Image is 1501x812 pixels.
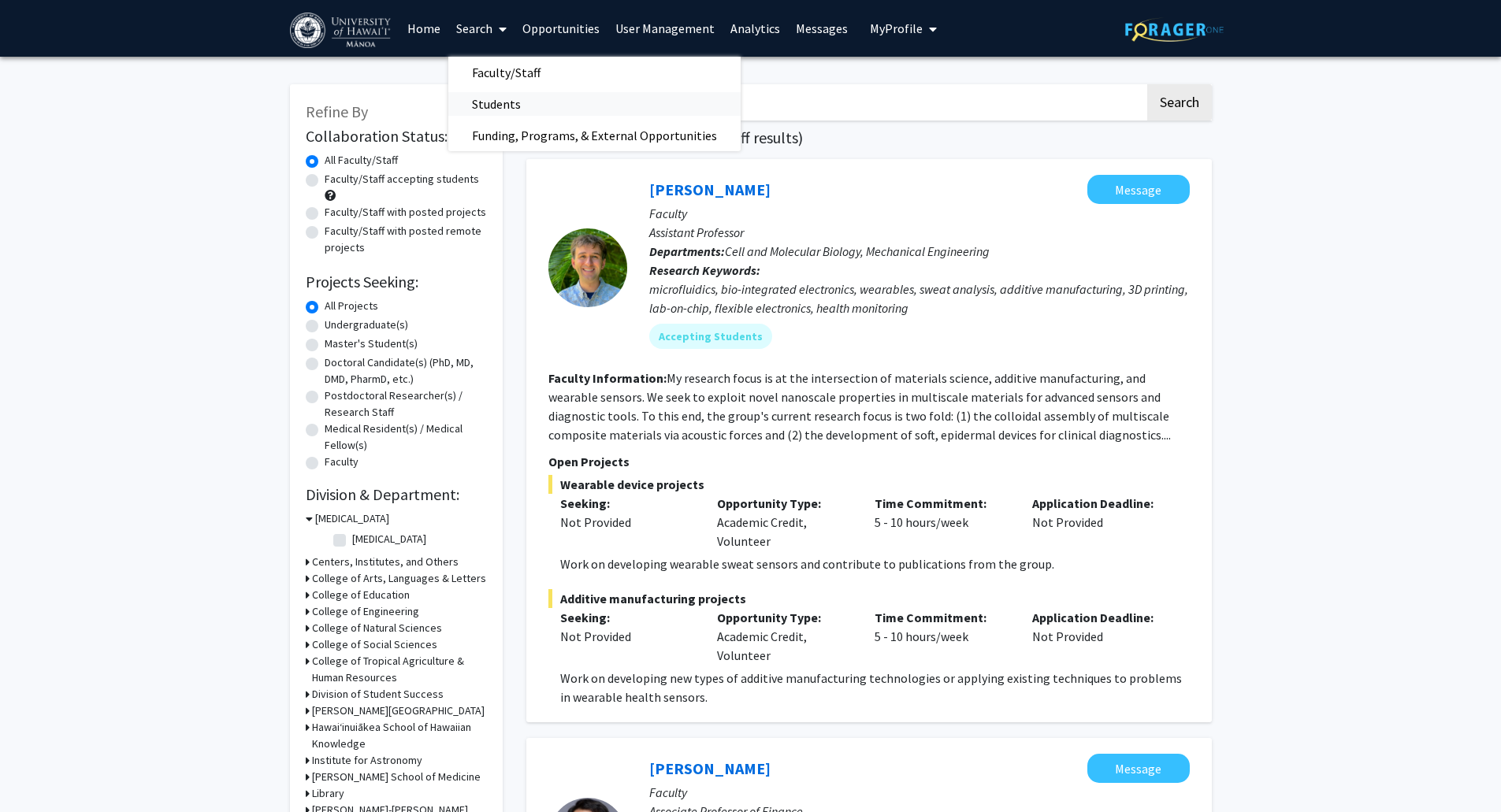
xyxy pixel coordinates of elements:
[705,608,863,665] div: Academic Credit, Volunteer
[863,494,1020,551] div: 5 - 10 hours/week
[560,494,694,513] p: Seeking:
[325,171,479,187] label: Faculty/Staff accepting students
[312,719,487,752] h3: Hawaiʻinuiākea School of Hawaiian Knowledge
[725,243,990,259] span: Cell and Molecular Biology, Mechanical Engineering
[448,1,515,56] a: Search
[560,669,1190,706] p: Work on developing new types of additive manufacturing technologies or applying existing techniqu...
[1125,17,1224,42] img: ForagerOne Logo
[325,152,398,169] label: All Faculty/Staff
[12,741,67,800] iframe: Chat
[325,298,378,314] label: All Projects
[1032,608,1166,627] p: Application Deadline:
[649,758,771,778] a: [PERSON_NAME]
[312,603,419,620] h3: College of Engineering
[312,587,410,603] h3: College of Education
[548,589,1190,608] span: Additive manufacturing projects
[352,531,426,547] label: [MEDICAL_DATA]
[325,223,487,256] label: Faculty/Staff with posted remote projects
[312,620,442,636] h3: College of Natural Sciences
[315,510,389,527] h3: [MEDICAL_DATA]
[649,783,1190,802] p: Faculty
[1087,754,1190,783] button: Message Jiakai Chen
[312,653,487,686] h3: College of Tropical Agriculture & Human Resources
[863,608,1020,665] div: 5 - 10 hours/week
[526,128,1212,147] h1: Page of ( total faculty/staff results)
[306,485,487,504] h2: Division & Department:
[560,513,694,532] div: Not Provided
[548,370,1171,443] fg-read-more: My research focus is at the intersection of materials science, additive manufacturing, and wearab...
[448,57,564,88] span: Faculty/Staff
[717,494,851,513] p: Opportunity Type:
[325,387,487,421] label: Postdoctoral Researcher(s) / Research Staff
[875,494,1009,513] p: Time Commitment:
[649,243,725,259] b: Departments:
[312,752,422,769] h3: Institute for Astronomy
[312,686,444,703] h3: Division of Student Success
[548,475,1190,494] span: Wearable device projects
[649,204,1190,223] p: Faculty
[312,570,486,587] h3: College of Arts, Languages & Letters
[325,454,359,470] label: Faculty
[1147,84,1212,121] button: Search
[448,88,544,120] span: Students
[312,554,459,570] h3: Centers, Institutes, and Others
[875,608,1009,627] p: Time Commitment:
[312,636,437,653] h3: College of Social Sciences
[649,223,1190,242] p: Assistant Professor
[870,20,923,36] span: My Profile
[290,13,394,48] img: University of Hawaiʻi at Mānoa Logo
[448,92,741,116] a: Students
[560,608,694,627] p: Seeking:
[717,608,851,627] p: Opportunity Type:
[1032,494,1166,513] p: Application Deadline:
[399,1,448,56] a: Home
[649,180,771,199] a: [PERSON_NAME]
[325,336,418,352] label: Master's Student(s)
[312,785,344,802] h3: Library
[448,120,741,151] span: Funding, Programs, & External Opportunities
[548,452,1190,471] p: Open Projects
[526,84,1145,121] input: Search Keywords
[515,1,607,56] a: Opportunities
[560,554,1190,573] p: Work on developing wearable sweat sensors and contribute to publications from the group.
[306,273,487,291] h2: Projects Seeking:
[649,262,760,278] b: Research Keywords:
[788,1,856,56] a: Messages
[607,1,723,56] a: User Management
[548,370,667,386] b: Faculty Information:
[325,354,487,387] label: Doctoral Candidate(s) (PhD, MD, DMD, PharmD, etc.)
[325,204,486,221] label: Faculty/Staff with posted projects
[1087,175,1190,204] button: Message Tyler Ray
[306,102,368,121] span: Refine By
[312,703,485,719] h3: [PERSON_NAME][GEOGRAPHIC_DATA]
[325,421,487,454] label: Medical Resident(s) / Medical Fellow(s)
[705,494,863,551] div: Academic Credit, Volunteer
[325,317,408,333] label: Undergraduate(s)
[560,627,694,646] div: Not Provided
[448,61,741,84] a: Faculty/Staff
[649,324,772,349] mat-chip: Accepting Students
[448,124,741,147] a: Funding, Programs, & External Opportunities
[649,280,1190,317] div: microfluidics, bio-integrated electronics, wearables, sweat analysis, additive manufacturing, 3D ...
[723,1,788,56] a: Analytics
[1020,494,1178,551] div: Not Provided
[1020,608,1178,665] div: Not Provided
[306,127,487,146] h2: Collaboration Status:
[312,769,481,785] h3: [PERSON_NAME] School of Medicine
